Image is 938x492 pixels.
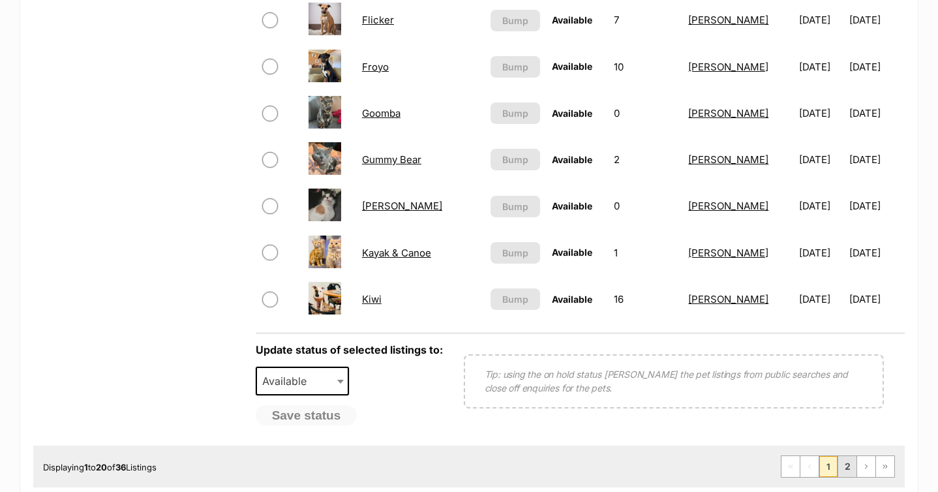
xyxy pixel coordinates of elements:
span: Available [257,372,320,390]
td: 0 [609,183,682,228]
label: Update status of selected listings to: [256,343,443,356]
td: [DATE] [794,277,848,322]
td: [DATE] [849,91,903,136]
a: Goomba [362,107,401,119]
span: Available [552,247,592,258]
span: Available [552,108,592,119]
span: Bump [502,292,528,306]
span: Available [552,200,592,211]
td: 2 [609,137,682,182]
a: [PERSON_NAME] [688,107,768,119]
a: [PERSON_NAME] [362,200,442,212]
a: Kiwi [362,293,382,305]
a: Gummy Bear [362,153,421,166]
a: Last page [876,456,894,477]
span: Bump [502,200,528,213]
span: Bump [502,106,528,120]
span: Bump [502,246,528,260]
td: [DATE] [794,183,848,228]
td: 1 [609,230,682,275]
td: [DATE] [794,44,848,89]
td: [DATE] [794,137,848,182]
button: Save status [256,405,357,426]
button: Bump [491,149,540,170]
a: [PERSON_NAME] [688,293,768,305]
td: [DATE] [849,230,903,275]
p: Tip: using the on hold status [PERSON_NAME] the pet listings from public searches and close off e... [485,367,863,395]
a: [PERSON_NAME] [688,61,768,73]
span: Bump [502,14,528,27]
img: Kiwi [309,282,341,315]
button: Bump [491,10,540,31]
img: Flicker [309,3,341,35]
span: Previous page [800,456,819,477]
a: Kayak & Canoe [362,247,431,259]
a: Next page [857,456,875,477]
strong: 20 [96,462,107,472]
span: Page 1 [819,456,838,477]
button: Bump [491,56,540,78]
a: [PERSON_NAME] [688,247,768,259]
span: First page [781,456,800,477]
nav: Pagination [781,455,895,478]
td: [DATE] [794,91,848,136]
a: [PERSON_NAME] [688,153,768,166]
td: [DATE] [849,183,903,228]
span: Available [552,14,592,25]
a: Page 2 [838,456,856,477]
button: Bump [491,196,540,217]
span: Bump [502,60,528,74]
span: Available [552,61,592,72]
td: [DATE] [794,230,848,275]
span: Available [256,367,350,395]
a: Froyo [362,61,389,73]
td: [DATE] [849,137,903,182]
a: Flicker [362,14,394,26]
a: [PERSON_NAME] [688,14,768,26]
td: [DATE] [849,44,903,89]
button: Bump [491,288,540,310]
a: [PERSON_NAME] [688,200,768,212]
span: Available [552,294,592,305]
td: [DATE] [849,277,903,322]
button: Bump [491,102,540,124]
span: Displaying to of Listings [43,462,157,472]
strong: 36 [115,462,126,472]
span: Available [552,154,592,165]
button: Bump [491,242,540,264]
td: 0 [609,91,682,136]
td: 16 [609,277,682,322]
span: Bump [502,153,528,166]
td: 10 [609,44,682,89]
strong: 1 [84,462,88,472]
